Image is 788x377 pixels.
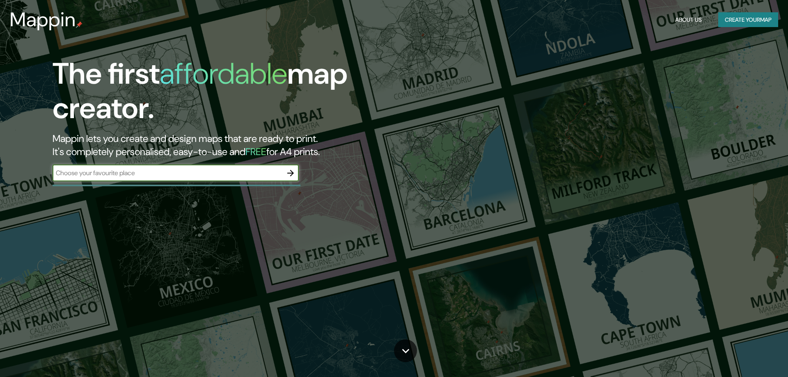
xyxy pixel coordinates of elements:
[53,168,282,178] input: Choose your favourite place
[76,21,82,28] img: mappin-pin
[53,132,447,158] h2: Mappin lets you create and design maps that are ready to print. It's completely personalised, eas...
[10,8,76,31] h3: Mappin
[672,12,705,27] button: About Us
[160,55,287,93] h1: affordable
[53,57,447,132] h1: The first map creator.
[718,12,778,27] button: Create yourmap
[245,145,266,158] h5: FREE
